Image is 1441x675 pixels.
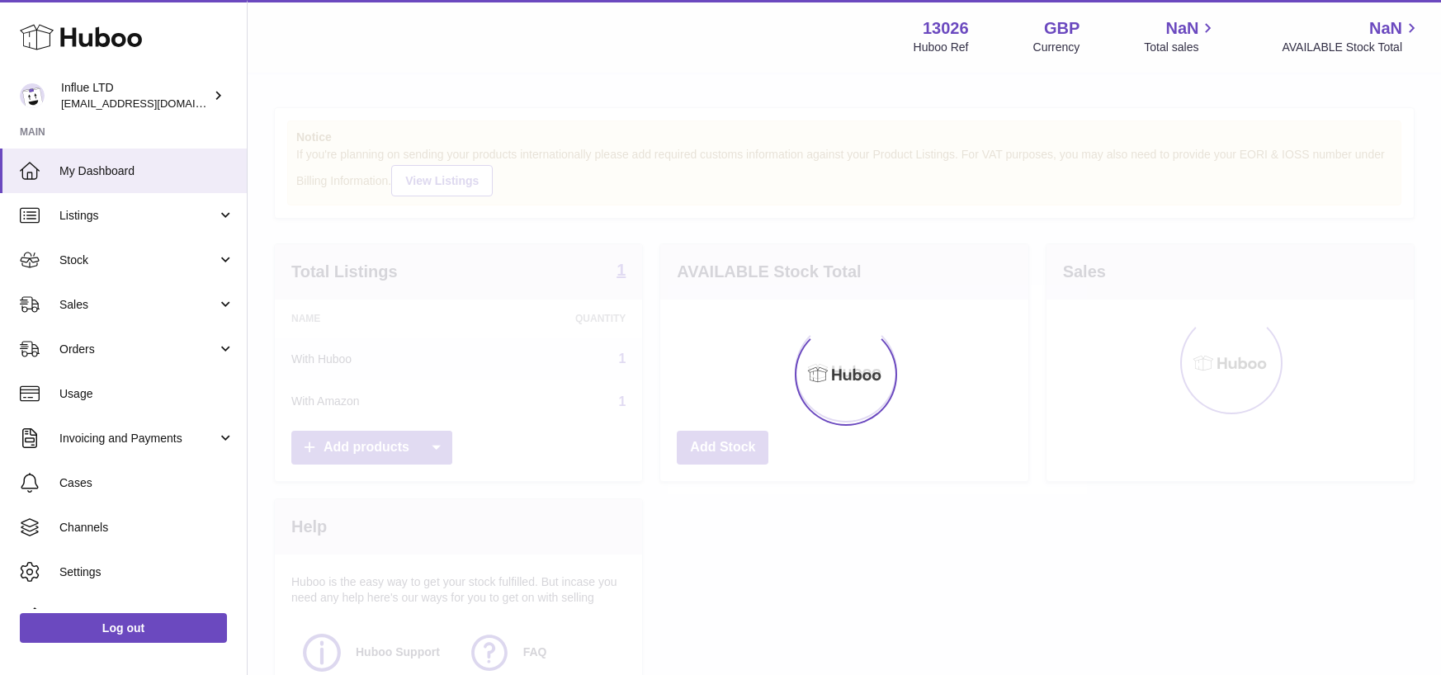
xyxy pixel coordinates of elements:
[1369,17,1402,40] span: NaN
[20,83,45,108] img: internalAdmin-13026@internal.huboo.com
[59,253,217,268] span: Stock
[59,208,217,224] span: Listings
[1282,40,1421,55] span: AVAILABLE Stock Total
[61,80,210,111] div: Influe LTD
[59,609,234,625] span: Returns
[914,40,969,55] div: Huboo Ref
[1044,17,1080,40] strong: GBP
[923,17,969,40] strong: 13026
[1033,40,1080,55] div: Currency
[59,297,217,313] span: Sales
[59,342,217,357] span: Orders
[20,613,227,643] a: Log out
[1144,17,1217,55] a: NaN Total sales
[59,163,234,179] span: My Dashboard
[59,475,234,491] span: Cases
[59,386,234,402] span: Usage
[1144,40,1217,55] span: Total sales
[59,431,217,446] span: Invoicing and Payments
[1282,17,1421,55] a: NaN AVAILABLE Stock Total
[1165,17,1198,40] span: NaN
[59,564,234,580] span: Settings
[61,97,243,110] span: [EMAIL_ADDRESS][DOMAIN_NAME]
[59,520,234,536] span: Channels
